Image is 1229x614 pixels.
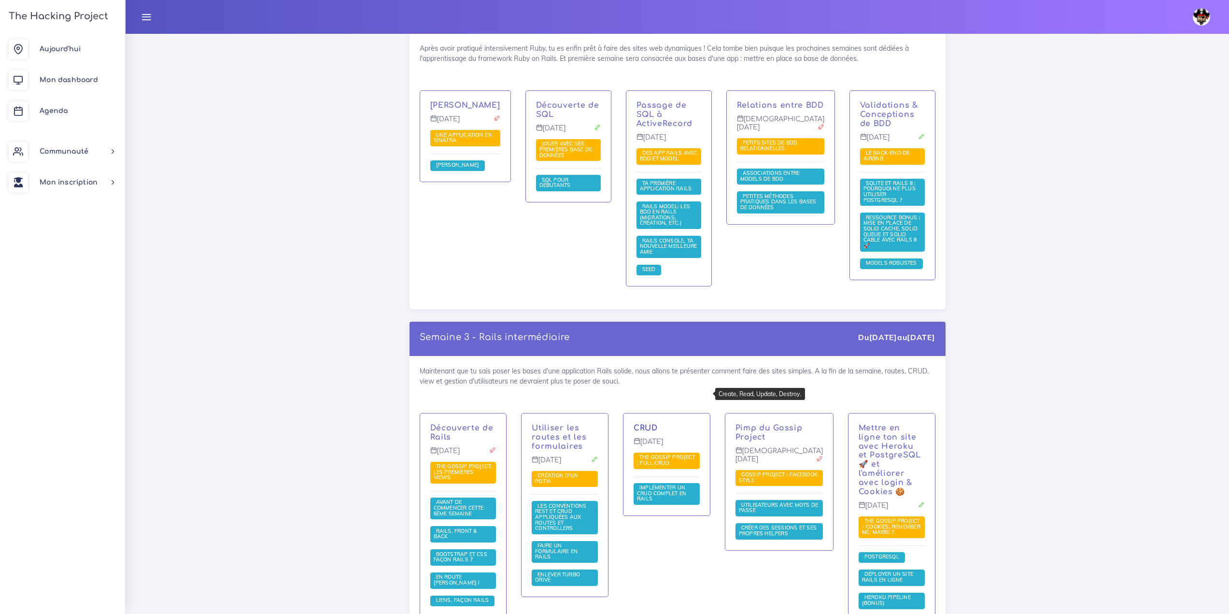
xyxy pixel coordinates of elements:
img: avatar [1193,8,1210,26]
span: Agenda [40,107,68,114]
span: The Gossip Project - Cookies, remember me, maybe ? [862,517,920,535]
a: Implémenter un CRUD complet en Rails [637,485,686,502]
a: Découverte de SQL [536,101,599,119]
a: Faire un formulaire en Rails [535,543,578,560]
a: Le Back-end de Airbnb [863,150,910,162]
a: Liens, façon Rails [434,597,492,604]
span: Mon inscription [40,179,98,186]
a: Rails Model: les BDD en Rails (migrations, création, etc.) [640,203,690,227]
a: Rails, front & back [434,528,477,541]
span: The Gossip Project : Full CRUD [637,454,695,466]
h3: The Hacking Project [6,11,108,22]
p: Pimp du Gossip Project [735,424,823,442]
a: Passage de SQL à ActiveRecord [636,101,692,128]
p: [DEMOGRAPHIC_DATA][DATE] [737,115,824,139]
a: Avant de commencer cette 6ème semaine [434,499,484,517]
span: Ta première application Rails [640,180,694,192]
div: Après avoir pratiqué intensivement Ruby, tu es enfin prêt à faire des sites web dynamiques ! Cela... [410,33,946,309]
strong: [DATE] [869,332,897,342]
a: Relations entre BDD [737,101,824,110]
a: Models robustes [863,260,919,267]
p: [DATE] [430,447,496,462]
span: Petites méthodes pratiques dans les bases de données [740,193,817,211]
p: Mettre en ligne ton site avec Heroku et PostgreSQL 🚀 et l'améliorer avec login & Cookies 🍪 [859,424,925,497]
span: Faire un formulaire en Rails [535,542,578,560]
span: SQL pour débutants [539,176,573,189]
p: [DATE] [536,124,601,140]
span: SQLite et Rails 8 : Pourquoi ne plus utiliser PostgreSQL ? [863,180,916,203]
a: [PERSON_NAME] [430,101,500,110]
div: Create, Read, Update, Destroy. [715,388,805,400]
a: SQL pour débutants [539,177,573,189]
a: Ressource Bonus : Mise en place de Solid Cache, Solid Queue et Solid Cable avec Rails 8 🚀 [863,214,921,249]
a: Petits sites de BDD relationnelles [740,140,798,152]
a: [PERSON_NAME] [434,162,482,169]
span: Avant de commencer cette 6ème semaine [434,499,484,516]
span: Communauté [40,148,88,155]
span: Mon dashboard [40,76,98,84]
a: Enlever Turbo Drive [535,571,580,584]
span: [PERSON_NAME] [434,161,482,168]
p: [DATE] [860,133,925,149]
a: Des app Rails avec BDD et Model [640,150,697,162]
a: Les conventions REST et CRUD appliquées aux Routes et Controllers [535,503,586,532]
div: Du au [858,332,935,343]
span: Associations entre models de BDD [740,170,800,182]
a: Seed [640,266,658,273]
p: [DATE] [859,501,925,517]
a: CRUD [634,424,658,432]
span: Les conventions REST et CRUD appliquées aux Routes et Controllers [535,502,586,531]
span: The Gossip Project, les premières views [434,463,493,481]
span: Models robustes [863,259,919,266]
span: Petits sites de BDD relationnelles [740,139,798,152]
span: Seed [640,266,658,272]
a: En route [PERSON_NAME] ! [434,574,482,586]
a: The Gossip Project : Full CRUD [637,454,695,467]
a: Associations entre models de BDD [740,170,800,183]
a: Validations & Conceptions de BDD [860,101,918,128]
p: [DATE] [532,456,598,471]
span: Rails, front & back [434,528,477,540]
a: Jouer avec ses premières base de données [539,141,593,158]
a: Découverte de Rails [430,424,494,442]
a: The Gossip Project, les premières views [434,463,493,481]
span: Heroku Pipeline (Bonus) [862,594,911,606]
a: Rails Console, ta nouvelle meilleure amie [640,237,697,255]
a: Une application en Sinatra [434,131,492,144]
a: Semaine 3 - Rails intermédiaire [420,332,570,342]
a: Utiliser les routes et les formulaires [532,424,586,451]
span: Le Back-end de Airbnb [863,149,910,162]
span: Création d'un potin [535,472,578,485]
a: Création d'un potin [535,472,578,485]
p: [DEMOGRAPHIC_DATA][DATE] [735,447,823,471]
span: Déployer un site rails en ligne [862,571,913,583]
span: Gossip Project : Facebook style [739,471,818,484]
span: Des app Rails avec BDD et Model [640,149,697,162]
span: Liens, façon Rails [434,597,492,603]
strong: [DATE] [907,332,935,342]
span: Créer des sessions et ses propres helpers [739,524,817,537]
span: Aujourd'hui [40,45,81,53]
a: Bootstrap et css façon Rails 7 [434,551,487,563]
span: PostgreSQL [862,553,902,560]
p: [DATE] [636,133,701,149]
a: SQLite et Rails 8 : Pourquoi ne plus utiliser PostgreSQL ? [863,180,916,204]
p: [DATE] [634,438,700,453]
a: Ta première application Rails [640,180,694,193]
a: Petites méthodes pratiques dans les bases de données [740,193,817,211]
p: [DATE] [430,115,500,130]
span: Utilisateurs avec mots de passe [739,501,818,514]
